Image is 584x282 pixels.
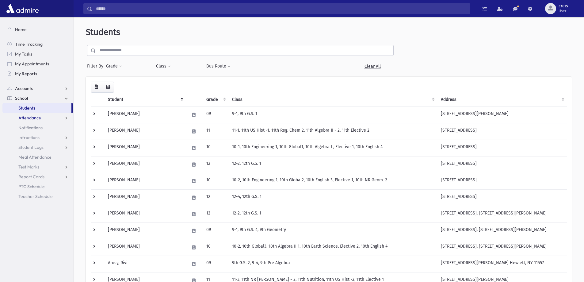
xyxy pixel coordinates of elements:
[437,123,567,140] td: [STREET_ADDRESS]
[102,82,114,93] button: Print
[2,172,73,182] a: Report Cards
[203,106,228,123] td: 09
[228,239,437,256] td: 10-2, 10th Global3, 10th Algebra II 1, 10th Earth Science, Elective 2, 10th English 4
[18,135,40,140] span: Infractions
[104,156,186,173] td: [PERSON_NAME]
[203,123,228,140] td: 11
[2,142,73,152] a: Student Logs
[2,83,73,93] a: Accounts
[203,156,228,173] td: 12
[18,164,39,170] span: Test Marks
[5,2,40,15] img: AdmirePro
[15,71,37,76] span: My Reports
[86,27,120,37] span: Students
[106,61,122,72] button: Grade
[18,184,45,189] span: PTC Schedule
[104,93,186,107] th: Student: activate to sort column descending
[2,103,71,113] a: Students
[18,154,52,160] span: Meal Attendance
[18,174,44,180] span: Report Cards
[104,222,186,239] td: [PERSON_NAME]
[18,115,41,121] span: Attendance
[156,61,171,72] button: Class
[437,256,567,272] td: [STREET_ADDRESS][PERSON_NAME] Hewlett, NY 11557
[2,113,73,123] a: Attendance
[104,123,186,140] td: [PERSON_NAME]
[228,256,437,272] td: 9th G.S. 2, 9-4, 9th Pre Algebra
[228,173,437,189] td: 10-2, 10th Engineering 1, 10th Global2, 10th English 3, Elective 1, 10th NR Geom. 2
[203,239,228,256] td: 10
[104,239,186,256] td: [PERSON_NAME]
[559,4,568,9] span: creis
[2,191,73,201] a: Teacher Schedule
[2,39,73,49] a: Time Tracking
[15,61,49,67] span: My Appointments
[18,194,53,199] span: Teacher Schedule
[87,63,106,69] span: Filter By
[104,140,186,156] td: [PERSON_NAME]
[91,82,102,93] button: CSV
[18,125,43,130] span: Notifications
[2,69,73,79] a: My Reports
[104,256,186,272] td: Arusy, Rivi
[228,106,437,123] td: 9-1, 9th G.S. 1
[2,93,73,103] a: School
[203,256,228,272] td: 09
[18,145,44,150] span: Student Logs
[15,27,27,32] span: Home
[15,95,28,101] span: School
[2,162,73,172] a: Test Marks
[203,206,228,222] td: 12
[18,105,35,111] span: Students
[2,133,73,142] a: Infractions
[228,222,437,239] td: 9-1, 9th G.S. 4, 9th Geometry
[437,222,567,239] td: [STREET_ADDRESS]. [STREET_ADDRESS][PERSON_NAME]
[228,123,437,140] td: 11-1, 11th US Hist -1, 11th Reg. Chem 2, 11th Algebra II - 2, 11th Elective 2
[206,61,231,72] button: Bus Route
[228,189,437,206] td: 12-4, 12th G.S. 1
[2,25,73,34] a: Home
[437,239,567,256] td: [STREET_ADDRESS]. [STREET_ADDRESS][PERSON_NAME]
[104,189,186,206] td: [PERSON_NAME]
[2,152,73,162] a: Meal Attendance
[104,206,186,222] td: [PERSON_NAME]
[437,173,567,189] td: [STREET_ADDRESS]
[228,140,437,156] td: 10-1, 10th Engineering 1, 10th Global1, 10th Algebra I , Elective 1, 10th English 4
[437,189,567,206] td: [STREET_ADDRESS]
[437,93,567,107] th: Address: activate to sort column ascending
[203,189,228,206] td: 12
[203,140,228,156] td: 10
[203,93,228,107] th: Grade: activate to sort column ascending
[15,51,32,57] span: My Tasks
[2,49,73,59] a: My Tasks
[559,9,568,14] span: User
[104,106,186,123] td: [PERSON_NAME]
[228,206,437,222] td: 12-2, 12th G.S. 1
[104,173,186,189] td: [PERSON_NAME]
[2,59,73,69] a: My Appointments
[92,3,470,14] input: Search
[437,206,567,222] td: [STREET_ADDRESS]. [STREET_ADDRESS][PERSON_NAME]
[437,140,567,156] td: [STREET_ADDRESS]
[2,182,73,191] a: PTC Schedule
[15,41,43,47] span: Time Tracking
[15,86,33,91] span: Accounts
[228,93,437,107] th: Class: activate to sort column ascending
[203,222,228,239] td: 09
[228,156,437,173] td: 12-2, 12th G.S. 1
[437,106,567,123] td: [STREET_ADDRESS][PERSON_NAME]
[437,156,567,173] td: [STREET_ADDRESS]
[203,173,228,189] td: 10
[351,61,394,72] a: Clear All
[2,123,73,133] a: Notifications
